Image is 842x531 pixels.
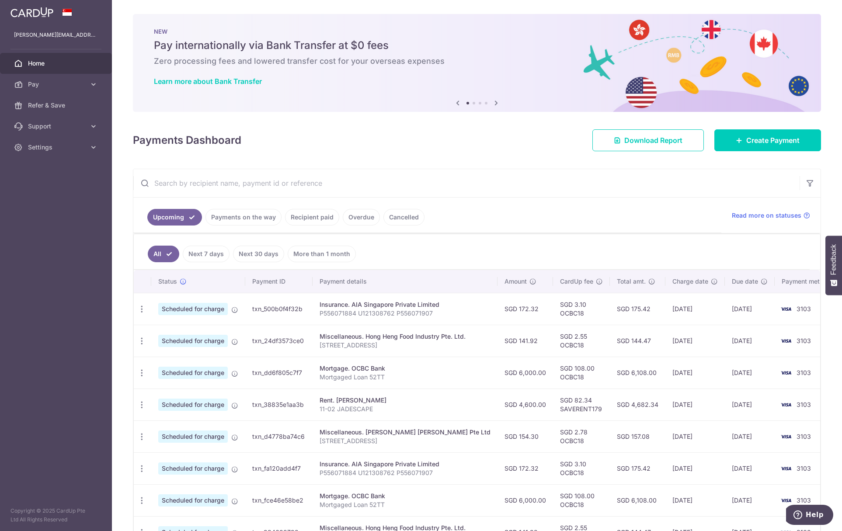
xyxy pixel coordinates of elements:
[498,452,553,484] td: SGD 172.32
[245,484,313,516] td: txn_fce46e58be2
[154,28,800,35] p: NEW
[797,496,811,504] span: 3103
[610,389,665,420] td: SGD 4,682.34
[725,452,775,484] td: [DATE]
[797,337,811,344] span: 3103
[797,465,811,472] span: 3103
[28,101,86,110] span: Refer & Save
[288,246,356,262] a: More than 1 month
[665,357,725,389] td: [DATE]
[830,244,838,275] span: Feedback
[498,389,553,420] td: SGD 4,600.00
[133,132,241,148] h4: Payments Dashboard
[320,373,491,382] p: Mortgaged Loan 52TT
[320,428,491,437] div: Miscellaneous. [PERSON_NAME] [PERSON_NAME] Pte Ltd
[320,405,491,413] p: 11-02 JADESCAPE
[498,357,553,389] td: SGD 6,000.00
[320,341,491,350] p: [STREET_ADDRESS]
[28,59,86,68] span: Home
[158,399,228,411] span: Scheduled for charge
[610,484,665,516] td: SGD 6,108.00
[665,389,725,420] td: [DATE]
[10,7,53,17] img: CardUp
[245,420,313,452] td: txn_d4778ba74c6
[617,277,646,286] span: Total amt.
[245,270,313,293] th: Payment ID
[553,420,610,452] td: SGD 2.78 OCBC18
[320,332,491,341] div: Miscellaneous. Hong Heng Food Industry Pte. Ltd.
[797,305,811,312] span: 3103
[245,357,313,389] td: txn_dd6f805c7f7
[732,277,758,286] span: Due date
[732,211,801,220] span: Read more on statuses
[320,396,491,405] div: Rent. [PERSON_NAME]
[610,325,665,357] td: SGD 144.47
[133,14,821,112] img: Bank transfer banner
[553,484,610,516] td: SGD 108.00 OCBC18
[553,293,610,325] td: SGD 3.10 OCBC18
[154,56,800,66] h6: Zero processing fees and lowered transfer cost for your overseas expenses
[777,368,795,378] img: Bank Card
[777,399,795,410] img: Bank Card
[245,389,313,420] td: txn_38835e1aa3b
[553,325,610,357] td: SGD 2.55 OCBC18
[245,325,313,357] td: txn_24df3573ce0
[245,293,313,325] td: txn_500b0f4f32b
[320,364,491,373] div: Mortgage. OCBC Bank
[320,309,491,318] p: P556071884 U121308762 P556071907
[245,452,313,484] td: txn_fa120add4f7
[158,277,177,286] span: Status
[610,420,665,452] td: SGD 157.08
[233,246,284,262] a: Next 30 days
[28,143,86,152] span: Settings
[285,209,339,226] a: Recipient paid
[553,357,610,389] td: SGD 108.00 OCBC18
[777,304,795,314] img: Bank Card
[158,462,228,475] span: Scheduled for charge
[383,209,424,226] a: Cancelled
[592,129,704,151] a: Download Report
[797,401,811,408] span: 3103
[777,463,795,474] img: Bank Card
[777,431,795,442] img: Bank Card
[320,469,491,477] p: P556071884 U121308762 P556071907
[158,303,228,315] span: Scheduled for charge
[28,80,86,89] span: Pay
[665,484,725,516] td: [DATE]
[553,389,610,420] td: SGD 82.34 SAVERENT179
[14,31,98,39] p: [PERSON_NAME][EMAIL_ADDRESS][DOMAIN_NAME]
[777,495,795,506] img: Bank Card
[610,452,665,484] td: SGD 175.42
[786,505,833,527] iframe: Opens a widget where you can find more information
[732,211,810,220] a: Read more on statuses
[665,452,725,484] td: [DATE]
[714,129,821,151] a: Create Payment
[610,357,665,389] td: SGD 6,108.00
[665,293,725,325] td: [DATE]
[320,300,491,309] div: Insurance. AIA Singapore Private Limited
[725,325,775,357] td: [DATE]
[320,460,491,469] div: Insurance. AIA Singapore Private Limited
[158,494,228,507] span: Scheduled for charge
[825,236,842,295] button: Feedback - Show survey
[725,357,775,389] td: [DATE]
[498,293,553,325] td: SGD 172.32
[343,209,380,226] a: Overdue
[154,38,800,52] h5: Pay internationally via Bank Transfer at $0 fees
[775,270,841,293] th: Payment method
[183,246,230,262] a: Next 7 days
[498,484,553,516] td: SGD 6,000.00
[725,293,775,325] td: [DATE]
[797,369,811,376] span: 3103
[498,420,553,452] td: SGD 154.30
[498,325,553,357] td: SGD 141.92
[205,209,282,226] a: Payments on the way
[777,336,795,346] img: Bank Card
[560,277,593,286] span: CardUp fee
[725,484,775,516] td: [DATE]
[725,420,775,452] td: [DATE]
[313,270,498,293] th: Payment details
[133,169,800,197] input: Search by recipient name, payment id or reference
[665,420,725,452] td: [DATE]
